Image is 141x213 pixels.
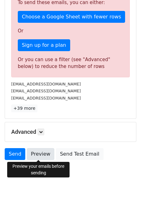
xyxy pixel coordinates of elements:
a: Choose a Google Sheet with fewer rows [18,11,125,23]
a: Send [5,148,25,160]
a: Sign up for a plan [18,39,70,51]
a: Send Test Email [56,148,103,160]
p: Or [18,28,123,34]
small: [EMAIL_ADDRESS][DOMAIN_NAME] [11,96,81,100]
div: Or you can use a filter (see "Advanced" below) to reduce the number of rows [18,56,123,70]
small: [EMAIL_ADDRESS][DOMAIN_NAME] [11,82,81,86]
h5: Advanced [11,128,130,135]
a: Preview [27,148,54,160]
div: Preview your emails before sending [7,162,70,177]
a: +39 more [11,104,37,112]
small: [EMAIL_ADDRESS][DOMAIN_NAME] [11,89,81,93]
iframe: Chat Widget [110,183,141,213]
